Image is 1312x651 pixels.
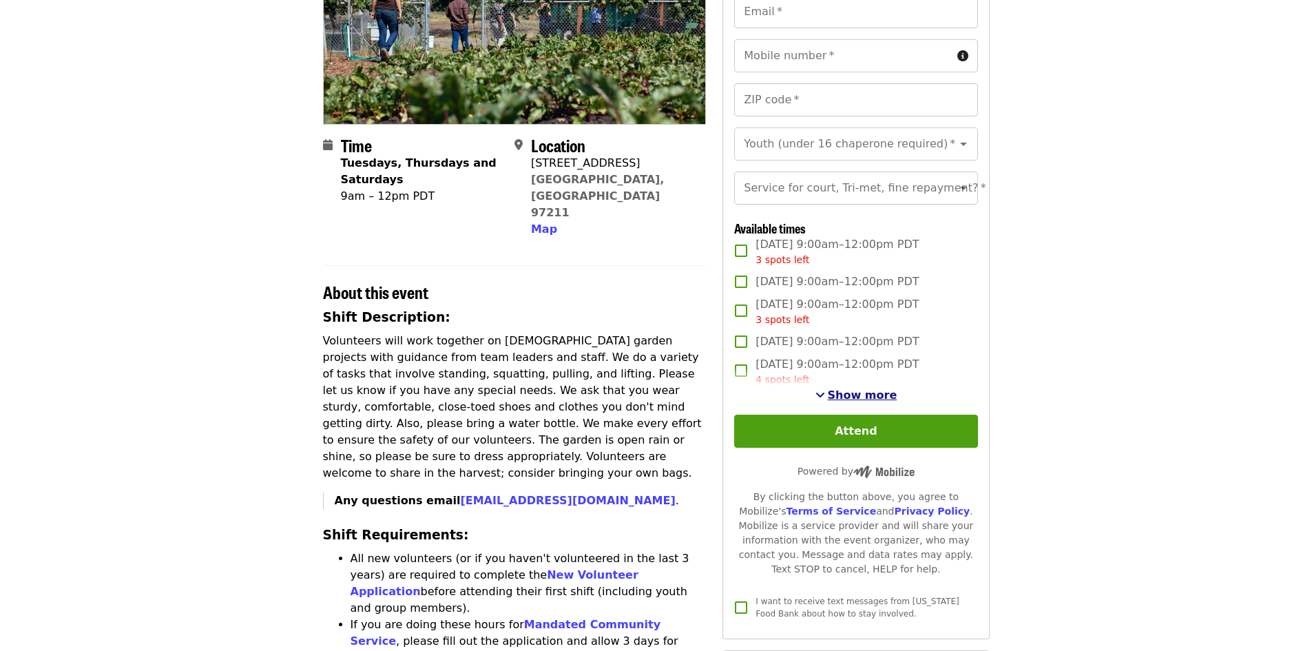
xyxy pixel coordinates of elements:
[335,493,707,509] p: .
[954,134,973,154] button: Open
[957,50,968,63] i: circle-info icon
[853,466,915,478] img: Powered by Mobilize
[756,273,919,290] span: [DATE] 9:00am–12:00pm PDT
[341,156,497,186] strong: Tuesdays, Thursdays and Saturdays
[335,494,676,507] strong: Any questions email
[531,223,557,236] span: Map
[531,133,585,157] span: Location
[323,528,469,542] strong: Shift Requirements:
[798,466,915,477] span: Powered by
[734,39,951,72] input: Mobile number
[531,173,665,219] a: [GEOGRAPHIC_DATA], [GEOGRAPHIC_DATA] 97211
[815,387,897,404] button: See more timeslots
[756,374,809,385] span: 4 spots left
[786,506,876,517] a: Terms of Service
[954,178,973,198] button: Open
[460,494,675,507] a: [EMAIL_ADDRESS][DOMAIN_NAME]
[734,83,977,116] input: ZIP code
[323,138,333,152] i: calendar icon
[756,254,809,265] span: 3 spots left
[531,155,695,172] div: [STREET_ADDRESS]
[756,314,809,325] span: 3 spots left
[323,280,428,304] span: About this event
[756,236,919,267] span: [DATE] 9:00am–12:00pm PDT
[514,138,523,152] i: map-marker-alt icon
[351,568,638,598] a: New Volunteer Application
[756,333,919,350] span: [DATE] 9:00am–12:00pm PDT
[828,389,897,402] span: Show more
[756,296,919,327] span: [DATE] 9:00am–12:00pm PDT
[734,415,977,448] button: Attend
[341,188,503,205] div: 9am – 12pm PDT
[341,133,372,157] span: Time
[531,221,557,238] button: Map
[734,219,806,237] span: Available times
[894,506,970,517] a: Privacy Policy
[351,550,707,617] li: All new volunteers (or if you haven't volunteered in the last 3 years) are required to complete t...
[323,310,450,324] strong: Shift Description:
[734,490,977,577] div: By clicking the button above, you agree to Mobilize's and . Mobilize is a service provider and wi...
[756,597,959,619] span: I want to receive text messages from [US_STATE] Food Bank about how to stay involved.
[756,356,919,387] span: [DATE] 9:00am–12:00pm PDT
[323,333,707,482] p: Volunteers will work together on [DEMOGRAPHIC_DATA] garden projects with guidance from team leade...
